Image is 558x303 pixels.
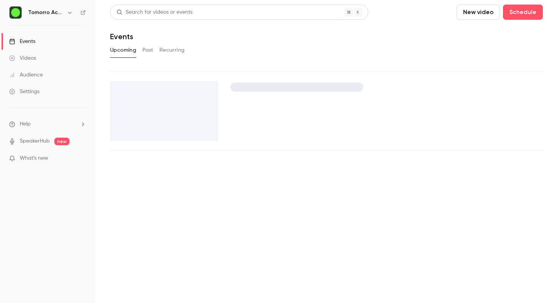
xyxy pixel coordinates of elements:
[9,88,39,95] div: Settings
[9,71,43,79] div: Audience
[28,9,64,16] h6: Tomorro Academy
[9,54,36,62] div: Videos
[110,32,133,41] h1: Events
[142,44,153,56] button: Past
[503,5,543,20] button: Schedule
[9,38,35,45] div: Events
[20,154,48,162] span: What's new
[20,120,31,128] span: Help
[9,6,22,19] img: Tomorro Academy
[54,138,69,145] span: new
[117,8,192,16] div: Search for videos or events
[9,120,86,128] li: help-dropdown-opener
[20,137,50,145] a: SpeakerHub
[110,44,136,56] button: Upcoming
[457,5,500,20] button: New video
[159,44,185,56] button: Recurring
